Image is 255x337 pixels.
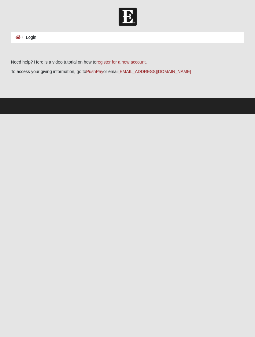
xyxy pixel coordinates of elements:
a: register for a new account [96,60,146,64]
p: To access your giving information, go to or email [11,68,244,75]
img: Church of Eleven22 Logo [119,8,137,26]
p: Need help? Here is a video tutorial on how to . [11,59,244,65]
li: Login [20,34,36,41]
a: PushPay [86,69,103,74]
a: [EMAIL_ADDRESS][DOMAIN_NAME] [119,69,191,74]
